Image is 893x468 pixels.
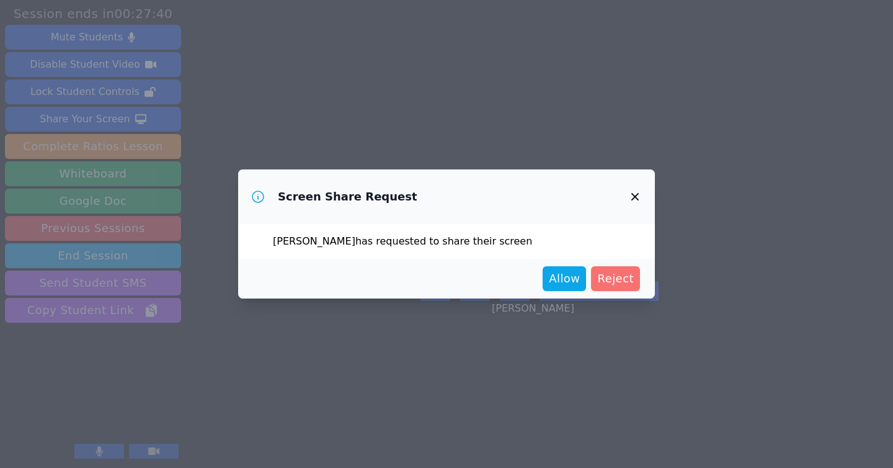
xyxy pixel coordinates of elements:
[543,266,586,291] button: Allow
[597,270,634,287] span: Reject
[549,270,580,287] span: Allow
[278,189,417,204] h3: Screen Share Request
[591,266,640,291] button: Reject
[238,224,655,259] div: [PERSON_NAME] has requested to share their screen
